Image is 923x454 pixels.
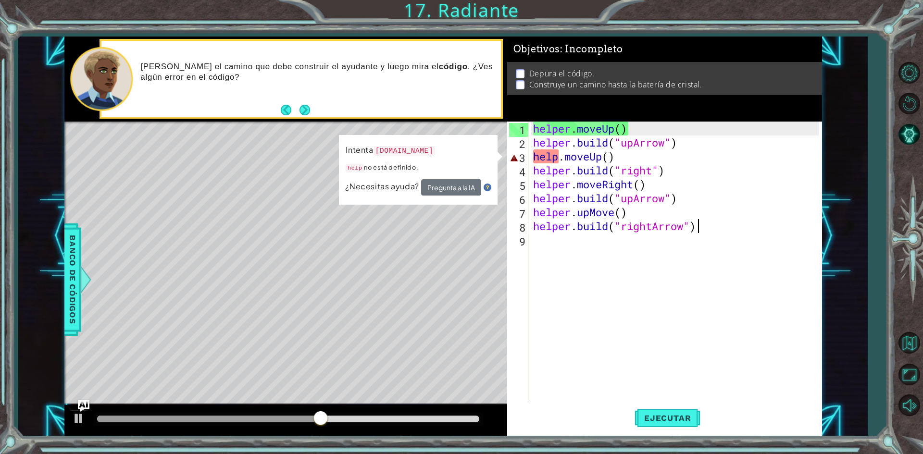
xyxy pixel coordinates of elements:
button: Back [281,105,299,115]
div: 7 [509,207,528,221]
button: Pista IA [895,121,923,148]
button: Opciones de nivel [895,59,923,87]
div: 1 [509,123,528,137]
div: 5 [509,179,528,193]
span: Banco de códigos [65,230,80,329]
button: Sonido apagado [895,392,923,419]
p: Depura el código. [529,68,594,79]
div: 8 [509,221,528,234]
button: Maximizar navegador [895,361,923,389]
span: ¿Necesitas ayuda? [345,181,421,192]
button: Ctrl + P: Play [69,410,88,429]
div: 3 [509,151,528,165]
div: 6 [509,193,528,207]
p: [PERSON_NAME] el camino que debe construir el ayudante y luego mira el . ¿Ves algún error en el c... [140,61,494,83]
code: [DOMAIN_NAME] [374,146,436,156]
div: 2 [509,137,528,151]
button: Next [299,105,310,115]
span: : Incompleto [560,43,623,55]
div: 9 [509,234,528,248]
button: Volver al mapa [895,329,923,357]
code: help [346,163,364,172]
button: Reiniciar nivel [895,90,923,118]
strong: código [439,62,468,71]
button: Pregunta a la IA [421,179,481,196]
span: Objetivos [513,43,623,55]
a: Volver al mapa [895,328,923,359]
p: Intenta [346,144,435,157]
div: 4 [509,165,528,179]
button: Ask AI [78,400,89,412]
p: no está definido. [346,161,435,174]
img: Hint [483,184,491,192]
span: Ejecutar [635,413,700,423]
button: Shift+Enter: Ejecutar el código. [635,403,700,434]
p: Construye un camino hasta la batería de cristal. [529,79,702,90]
